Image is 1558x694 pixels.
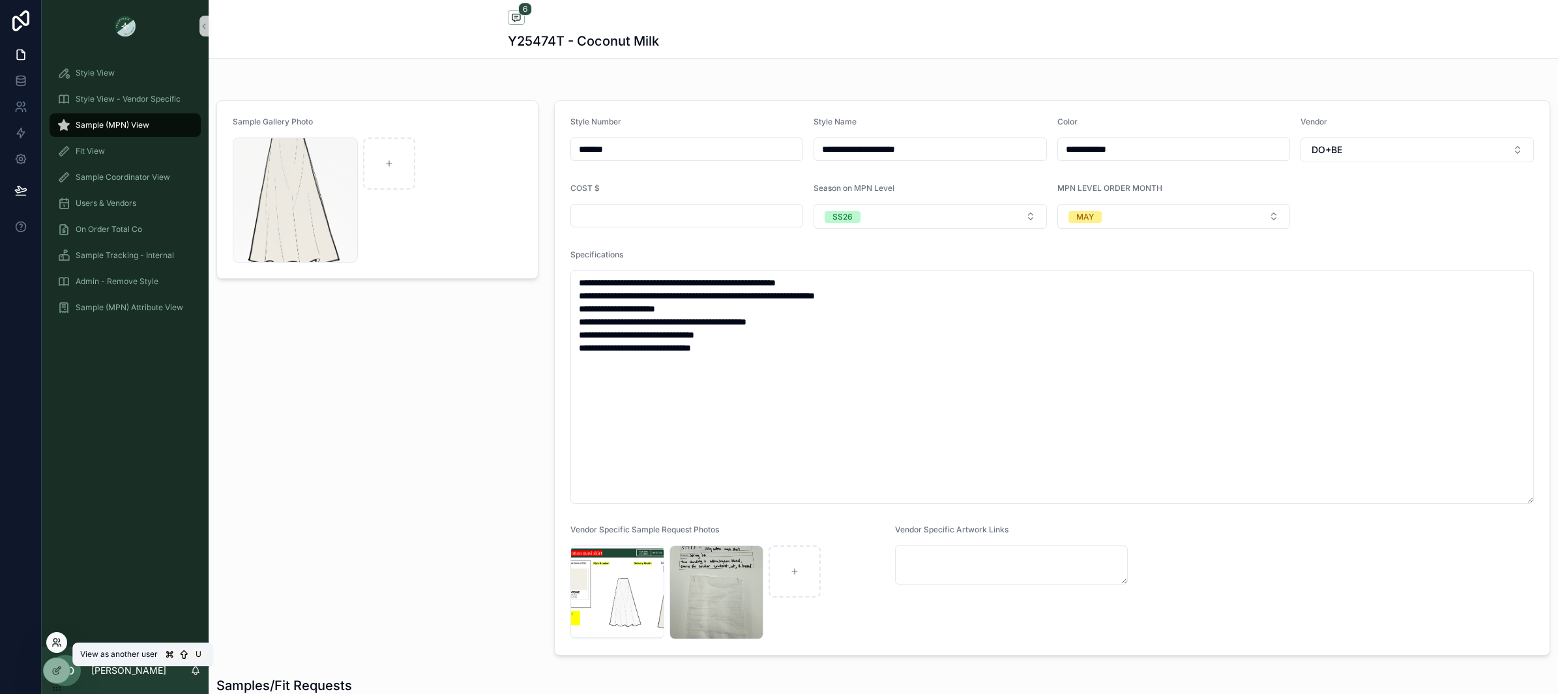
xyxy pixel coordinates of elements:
[1301,117,1327,126] span: Vendor
[1057,117,1078,126] span: Color
[1057,183,1162,193] span: MPN LEVEL ORDER MONTH
[76,94,181,104] span: Style View - Vendor Specific
[814,117,857,126] span: Style Name
[570,117,621,126] span: Style Number
[508,10,525,27] button: 6
[50,244,201,267] a: Sample Tracking - Internal
[50,61,201,85] a: Style View
[814,204,1047,229] button: Select Button
[814,183,894,193] span: Season on MPN Level
[1057,204,1291,229] button: Select Button
[42,52,209,336] div: scrollable content
[570,183,600,193] span: COST $
[50,296,201,319] a: Sample (MPN) Attribute View
[76,250,174,261] span: Sample Tracking - Internal
[50,113,201,137] a: Sample (MPN) View
[76,172,170,182] span: Sample Coordinator View
[76,68,115,78] span: Style View
[50,139,201,163] a: Fit View
[518,3,532,16] span: 6
[1076,211,1094,223] div: MAY
[115,16,136,36] img: App logo
[76,120,149,130] span: Sample (MPN) View
[50,87,201,111] a: Style View - Vendor Specific
[76,276,158,287] span: Admin - Remove Style
[76,198,136,209] span: Users & Vendors
[233,117,313,126] span: Sample Gallery Photo
[895,525,1008,534] span: Vendor Specific Artwork Links
[193,649,203,659] span: U
[76,146,105,156] span: Fit View
[50,166,201,189] a: Sample Coordinator View
[50,270,201,293] a: Admin - Remove Style
[508,32,659,50] h1: Y25474T - Coconut Milk
[570,525,719,534] span: Vendor Specific Sample Request Photos
[50,218,201,241] a: On Order Total Co
[76,224,142,235] span: On Order Total Co
[76,302,183,313] span: Sample (MPN) Attribute View
[50,192,201,215] a: Users & Vendors
[832,211,853,223] div: SS26
[570,250,623,259] span: Specifications
[1312,143,1342,156] span: DO+BE
[91,664,166,677] p: [PERSON_NAME]
[80,649,158,659] span: View as another user
[1301,137,1534,162] button: Select Button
